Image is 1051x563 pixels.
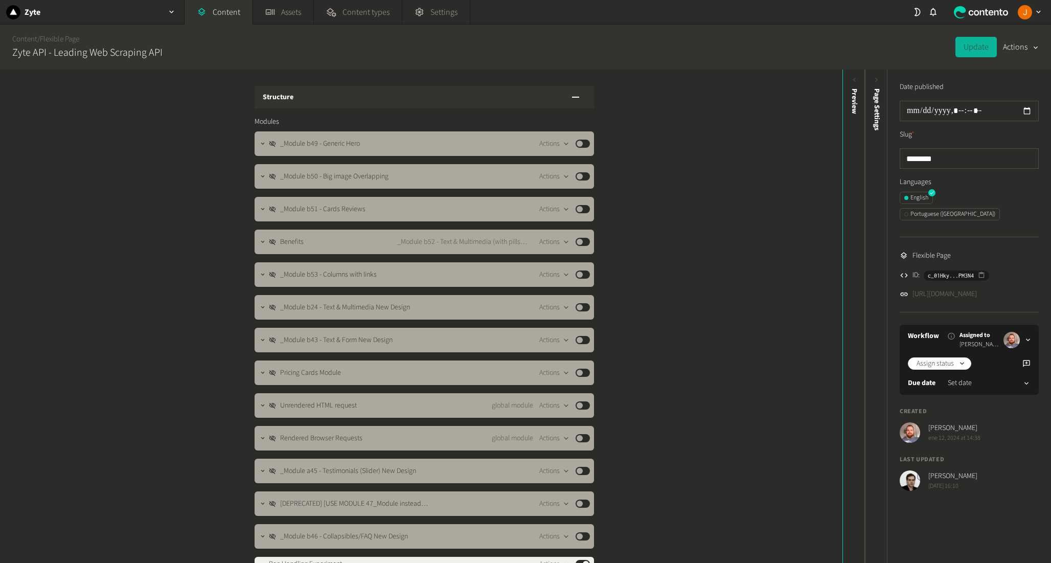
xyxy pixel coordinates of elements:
[539,170,569,183] button: Actions
[912,289,977,300] a: [URL][DOMAIN_NAME]
[928,434,980,443] span: ene 12, 2024 at 14:38
[280,237,304,247] span: Benefits
[908,378,935,389] label: Due date
[539,530,569,543] button: Actions
[900,129,915,140] label: Slug
[908,357,971,370] button: Assign status
[1003,37,1039,57] button: Actions
[900,470,920,491] img: Vinicius Machado
[904,193,928,202] div: English
[900,208,1000,220] button: Portuguese ([GEOGRAPHIC_DATA])
[1003,332,1020,348] img: Erik Galiana Farell
[539,399,569,412] button: Actions
[539,334,569,346] button: Actions
[492,433,533,444] span: global module
[539,498,569,510] button: Actions
[900,455,1039,464] h4: Last updated
[280,499,429,509] span: [DEPRECATED] [USE MODULE 47_Module instead] a3D - Home Cards New Design
[900,82,944,93] label: Date published
[924,271,989,281] button: c_01Hky...PM3N4
[948,378,972,389] span: Set date
[539,367,569,379] button: Actions
[539,138,569,150] button: Actions
[255,117,279,127] span: Modules
[908,331,939,342] a: Workflow
[280,368,341,378] span: Pricing Cards Module
[280,400,357,411] span: Unrendered HTML request
[955,37,997,57] button: Update
[912,270,920,281] span: ID:
[900,422,920,443] img: Erik Galiana Farell
[280,335,393,346] span: _Module b43 - Text & Form New Design
[928,471,977,482] span: [PERSON_NAME]
[849,88,860,114] div: Preview
[12,34,37,44] a: Content
[539,203,569,215] button: Actions
[492,400,533,411] span: global module
[928,482,977,491] span: [DATE] 16:10
[280,466,416,477] span: _Module a45 - Testimonials (Slider) New Design
[280,302,410,313] span: _Module b24 - Text & Multimedia New Design
[280,171,389,182] span: _Module b50 - Big image Overlapping
[928,423,980,434] span: [PERSON_NAME]
[280,531,408,542] span: _Module b46 - Collapsibles/FAQ New Design
[912,251,951,261] span: Flexible Page
[539,465,569,477] button: Actions
[37,34,40,44] span: /
[904,210,995,219] div: Portuguese ([GEOGRAPHIC_DATA])
[900,407,1039,416] h4: Created
[430,6,458,18] span: Settings
[342,6,390,18] span: Content types
[539,268,569,281] button: Actions
[40,34,79,44] a: Flexible Page
[280,269,377,280] span: _Module b53 - Columns with links
[539,236,569,248] button: Actions
[539,301,569,313] button: Actions
[959,331,999,340] span: Assigned to
[263,92,293,103] h3: Structure
[900,192,933,204] button: English
[25,6,40,18] h2: Zyte
[917,358,954,369] span: Assign status
[900,177,1039,188] label: Languages
[1018,5,1032,19] img: Josu Escalada
[959,340,999,349] span: [PERSON_NAME]
[928,271,974,280] span: c_01Hky...PM3N4
[6,5,20,19] img: Zyte
[539,432,569,444] button: Actions
[280,433,362,444] span: Rendered Browser Requests
[12,45,163,60] h2: Zyte API - Leading Web Scraping API
[397,237,533,247] span: _Module b52 - Text & Multimedia (with pills and/or lists) New Design
[280,204,365,215] span: _Module b51 - Cards Reviews
[872,88,882,130] span: Page Settings
[280,139,360,149] span: _Module b49 - Generic Hero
